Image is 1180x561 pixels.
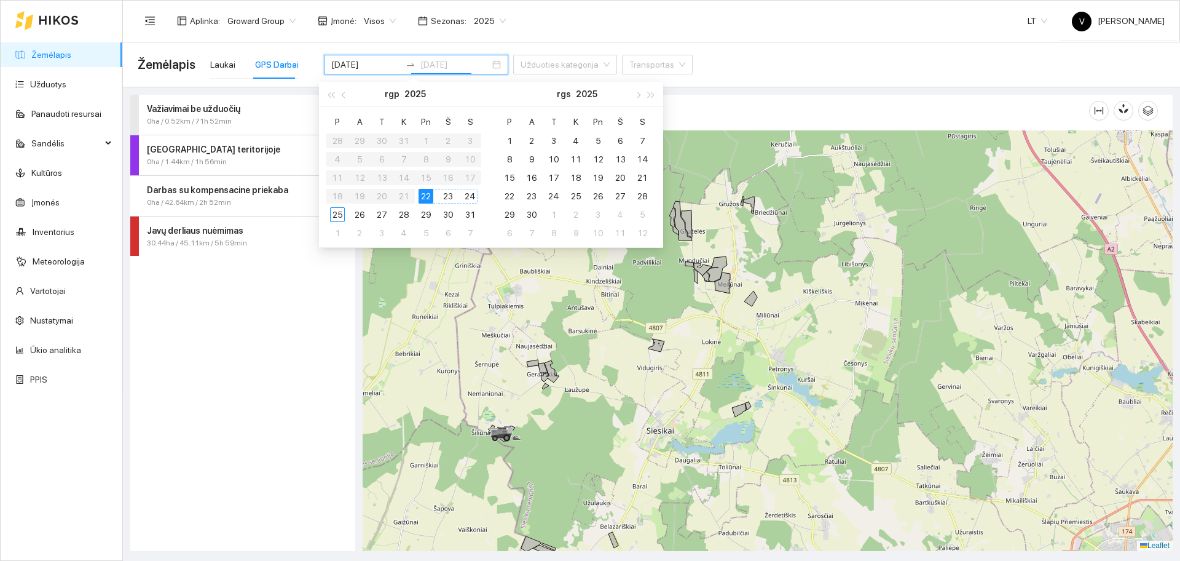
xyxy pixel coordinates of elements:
button: rgp [385,82,399,106]
a: Vartotojai [30,286,66,296]
span: calendar [418,16,428,26]
td: 2025-09-04 [393,224,415,242]
span: swap-right [406,60,415,70]
div: GPS Darbai [255,58,299,71]
td: 2025-10-01 [543,205,565,224]
td: 2025-09-22 [498,187,521,205]
a: Inventorius [33,227,74,237]
div: 2 [524,133,539,148]
span: Sandėlis [31,131,101,156]
td: 2025-09-13 [609,150,631,169]
div: 11 [613,226,627,241]
td: 2025-09-01 [326,224,348,242]
div: 14 [635,152,650,167]
a: Užduotys [30,79,66,89]
td: 2025-08-25 [326,205,348,224]
span: menu-fold [144,15,155,26]
div: 30 [524,207,539,222]
th: Pn [587,112,609,132]
div: 15 [502,170,517,185]
div: 29 [419,207,433,222]
button: 2025 [576,82,597,106]
a: Leaflet [1140,541,1170,550]
div: 25 [568,189,583,204]
div: 1 [546,207,561,222]
button: column-width [1089,101,1109,121]
a: Meteorologija [33,257,85,266]
td: 2025-09-14 [631,150,653,169]
td: 2025-10-06 [498,224,521,242]
div: 28 [396,207,411,222]
div: 6 [613,133,627,148]
td: 2025-09-21 [631,169,653,187]
span: V [1079,12,1085,31]
td: 2025-09-12 [587,150,609,169]
td: 2025-09-10 [543,150,565,169]
div: 24 [463,189,478,204]
div: 26 [591,189,605,204]
div: 7 [463,226,478,241]
td: 2025-09-23 [521,187,543,205]
div: 9 [568,226,583,241]
a: Ūkio analitika [30,345,81,355]
div: 4 [396,226,411,241]
td: 2025-09-03 [371,224,393,242]
div: 12 [591,152,605,167]
td: 2025-09-26 [587,187,609,205]
td: 2025-10-08 [543,224,565,242]
button: rgs [557,82,571,106]
div: 3 [374,226,389,241]
strong: Javų derliaus nuėmimas [147,226,243,236]
td: 2025-09-25 [565,187,587,205]
div: 8 [546,226,561,241]
span: Žemėlapis [138,55,195,74]
div: 2 [352,226,367,241]
span: Sezonas : [431,14,466,28]
td: 2025-08-30 [437,205,459,224]
div: 19 [591,170,605,185]
td: 2025-10-07 [521,224,543,242]
td: 2025-08-27 [371,205,393,224]
th: S [631,112,653,132]
span: 0ha / 1.44km / 1h 56min [147,156,227,168]
td: 2025-08-28 [393,205,415,224]
td: 2025-09-18 [565,169,587,187]
td: 2025-09-29 [498,205,521,224]
span: 0ha / 0.52km / 71h 52min [147,116,232,127]
div: 5 [419,226,433,241]
div: 7 [635,133,650,148]
div: 28 [635,189,650,204]
div: 29 [502,207,517,222]
td: 2025-09-03 [543,132,565,150]
td: 2025-10-09 [565,224,587,242]
td: 2025-09-07 [459,224,481,242]
div: 20 [613,170,627,185]
span: [PERSON_NAME] [1072,16,1165,26]
strong: Darbas su kompensacine priekaba [147,185,288,195]
a: Žemėlapis [31,50,71,60]
td: 2025-08-31 [459,205,481,224]
strong: Važiavimai be užduočių [147,104,240,114]
input: Pabaigos data [420,58,490,71]
td: 2025-08-23 [437,187,459,205]
a: Nustatymai [30,316,73,325]
td: 2025-10-11 [609,224,631,242]
td: 2025-09-24 [543,187,565,205]
th: Š [609,112,631,132]
td: 2025-10-03 [587,205,609,224]
th: T [543,112,565,132]
td: 2025-10-02 [565,205,587,224]
div: 27 [613,189,627,204]
div: 1 [502,133,517,148]
th: K [393,112,415,132]
td: 2025-10-12 [631,224,653,242]
th: S [459,112,481,132]
th: Š [437,112,459,132]
div: 7 [524,226,539,241]
span: LT [1028,12,1047,30]
div: 27 [374,207,389,222]
th: T [371,112,393,132]
th: A [348,112,371,132]
button: 2025 [404,82,426,106]
span: 2025 [474,12,506,30]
